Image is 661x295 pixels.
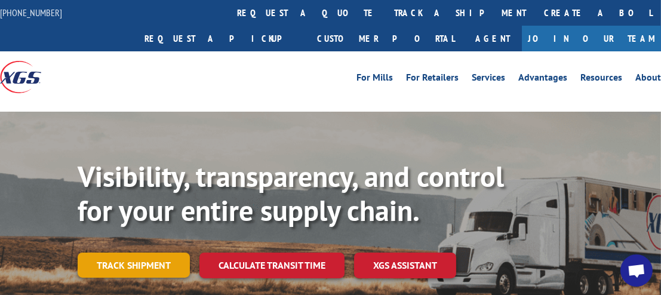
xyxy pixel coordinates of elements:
a: Open chat [620,254,653,287]
b: Visibility, transparency, and control for your entire supply chain. [78,158,504,229]
a: XGS ASSISTANT [354,253,456,278]
a: Resources [580,73,622,86]
a: Customer Portal [308,26,463,51]
a: Track shipment [78,253,190,278]
a: About [635,73,661,86]
a: Advantages [518,73,567,86]
a: For Mills [356,73,393,86]
a: Join Our Team [522,26,661,51]
a: Services [472,73,505,86]
a: For Retailers [406,73,459,86]
a: Agent [463,26,522,51]
a: Request a pickup [136,26,308,51]
a: Calculate transit time [199,253,345,278]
